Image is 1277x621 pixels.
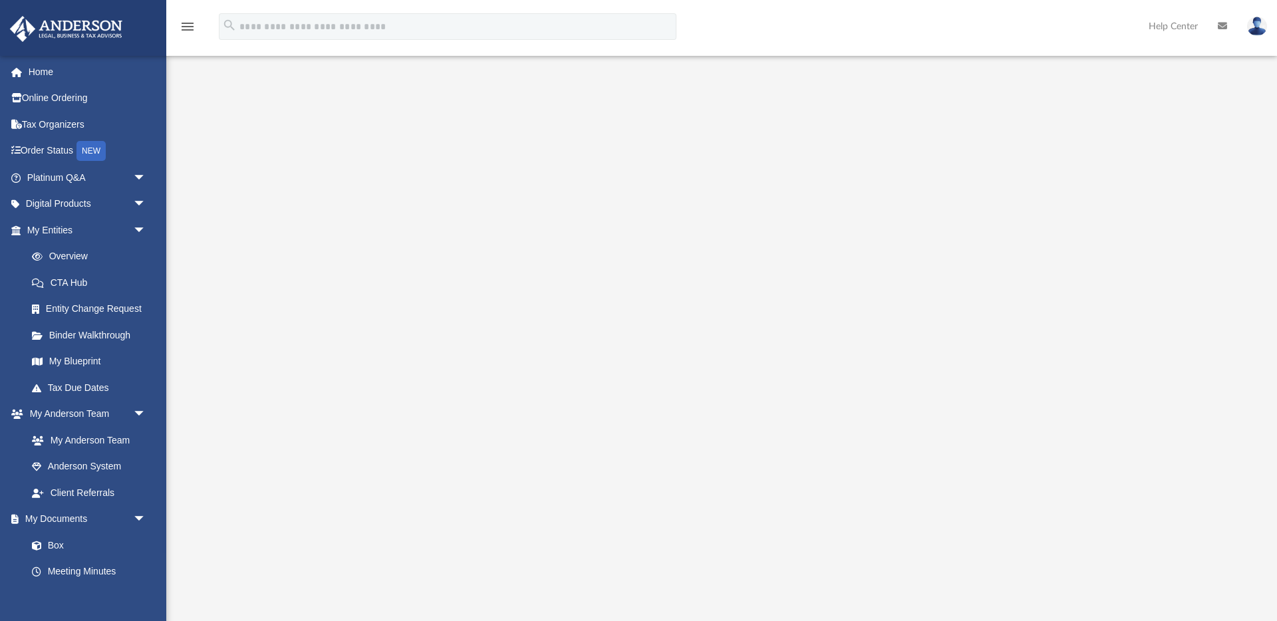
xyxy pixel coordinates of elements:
[9,401,160,428] a: My Anderson Teamarrow_drop_down
[19,427,153,453] a: My Anderson Team
[19,479,160,506] a: Client Referrals
[6,16,126,42] img: Anderson Advisors Platinum Portal
[19,296,166,322] a: Entity Change Request
[9,191,166,217] a: Digital Productsarrow_drop_down
[180,25,196,35] a: menu
[9,59,166,85] a: Home
[19,453,160,480] a: Anderson System
[133,401,160,428] span: arrow_drop_down
[19,532,153,559] a: Box
[222,18,237,33] i: search
[9,111,166,138] a: Tax Organizers
[19,269,166,296] a: CTA Hub
[19,322,166,348] a: Binder Walkthrough
[9,217,166,243] a: My Entitiesarrow_drop_down
[19,559,160,585] a: Meeting Minutes
[19,243,166,270] a: Overview
[76,141,106,161] div: NEW
[19,348,160,375] a: My Blueprint
[180,19,196,35] i: menu
[9,85,166,112] a: Online Ordering
[9,138,166,165] a: Order StatusNEW
[1247,17,1267,36] img: User Pic
[9,506,160,533] a: My Documentsarrow_drop_down
[133,164,160,191] span: arrow_drop_down
[133,217,160,244] span: arrow_drop_down
[133,506,160,533] span: arrow_drop_down
[133,191,160,218] span: arrow_drop_down
[19,374,166,401] a: Tax Due Dates
[9,164,166,191] a: Platinum Q&Aarrow_drop_down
